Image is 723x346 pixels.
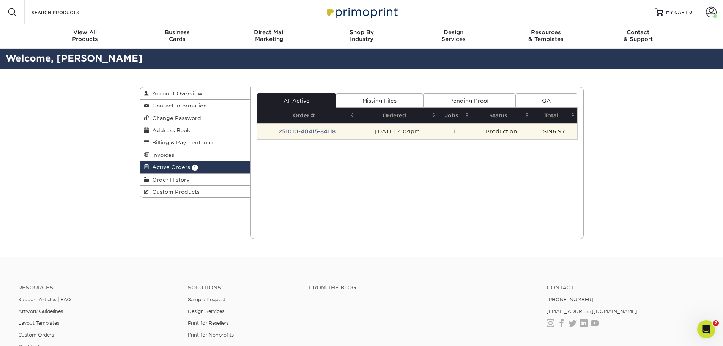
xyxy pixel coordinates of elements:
a: Direct MailMarketing [223,24,315,49]
a: Artwork Guidelines [18,308,63,314]
span: Account Overview [149,90,202,96]
a: Custom Products [140,186,251,197]
span: Design [408,29,500,36]
span: Invoices [149,152,174,158]
span: Contact [592,29,684,36]
span: Contact Information [149,103,207,109]
h4: Solutions [188,284,298,291]
div: & Support [592,29,684,43]
a: QA [515,93,577,108]
a: [EMAIL_ADDRESS][DOMAIN_NAME] [547,308,637,314]
div: Products [39,29,131,43]
span: Change Password [149,115,201,121]
h4: From the Blog [309,284,526,291]
a: DesignServices [408,24,500,49]
span: Shop By [315,29,408,36]
a: Contact& Support [592,24,684,49]
a: BusinessCards [131,24,223,49]
td: 1 [438,123,471,139]
span: Resources [500,29,592,36]
div: Cards [131,29,223,43]
a: Shop ByIndustry [315,24,408,49]
span: Address Book [149,127,190,133]
div: Industry [315,29,408,43]
a: Account Overview [140,87,251,100]
span: Custom Products [149,189,200,195]
span: 1 [192,165,198,171]
a: Resources& Templates [500,24,592,49]
th: Total [531,108,577,123]
span: Business [131,29,223,36]
span: Order History [149,177,190,183]
a: Pending Proof [423,93,515,108]
a: Invoices [140,149,251,161]
a: Design Services [188,308,224,314]
a: Order History [140,174,251,186]
th: Jobs [438,108,471,123]
img: Primoprint [324,4,400,20]
a: Contact Information [140,100,251,112]
a: Sample Request [188,297,225,302]
a: Contact [547,284,705,291]
div: Services [408,29,500,43]
iframe: Intercom live chat [697,320,715,338]
td: $196.97 [531,123,577,139]
span: Direct Mail [223,29,315,36]
span: Billing & Payment Info [149,139,213,145]
span: 7 [713,320,719,326]
a: Change Password [140,112,251,124]
span: Active Orders [149,164,190,170]
div: Marketing [223,29,315,43]
span: View All [39,29,131,36]
div: & Templates [500,29,592,43]
a: Address Book [140,124,251,136]
a: Support Articles | FAQ [18,297,71,302]
span: MY CART [666,9,688,16]
th: Status [471,108,531,123]
a: All Active [257,93,336,108]
a: View AllProducts [39,24,131,49]
a: Active Orders 1 [140,161,251,173]
h4: Resources [18,284,176,291]
th: Ordered [357,108,438,123]
a: [PHONE_NUMBER] [547,297,594,302]
td: 251010-40415-84118 [257,123,357,139]
input: SEARCH PRODUCTS..... [31,8,105,17]
a: Missing Files [336,93,423,108]
a: Billing & Payment Info [140,136,251,149]
th: Order # [257,108,357,123]
td: [DATE] 4:04pm [357,123,438,139]
td: Production [471,123,531,139]
span: 0 [689,9,693,15]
